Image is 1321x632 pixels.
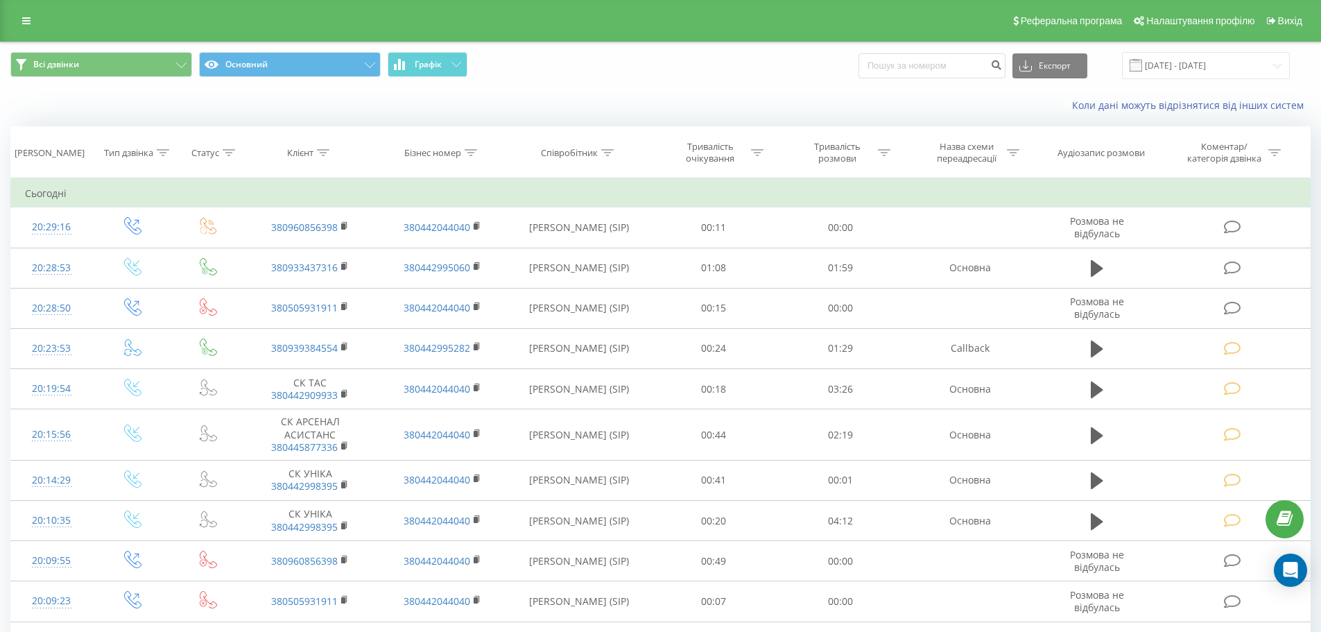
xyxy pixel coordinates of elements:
td: 00:00 [777,541,904,581]
button: Графік [388,52,467,77]
td: [PERSON_NAME] (SIP) [508,288,650,328]
button: Основний [199,52,381,77]
td: [PERSON_NAME] (SIP) [508,207,650,248]
td: Основна [904,409,1035,461]
div: 20:14:29 [25,467,78,494]
td: 00:07 [650,581,777,622]
td: 01:59 [777,248,904,288]
span: Всі дзвінки [33,59,79,70]
div: Бізнес номер [404,147,461,159]
a: 380960856398 [271,221,338,234]
a: 380442044040 [404,514,470,527]
div: 20:23:53 [25,335,78,362]
td: 00:11 [650,207,777,248]
div: Аудіозапис розмови [1057,147,1145,159]
td: Основна [904,501,1035,541]
span: Вихід [1278,15,1302,26]
td: 00:01 [777,460,904,500]
div: Коментар/категорія дзвінка [1184,141,1265,164]
div: 20:28:53 [25,255,78,282]
td: 00:44 [650,409,777,461]
div: 20:09:23 [25,588,78,615]
a: 380442044040 [404,595,470,608]
a: 380442044040 [404,554,470,567]
div: Клієнт [287,147,313,159]
div: Співробітник [541,147,598,159]
a: 380505931911 [271,595,338,608]
td: СК АРСЕНАЛ АСИСТАНС [244,409,376,461]
td: 00:00 [777,288,904,328]
a: 380442044040 [404,221,470,234]
div: 20:29:16 [25,214,78,241]
span: Розмова не відбулась [1070,588,1124,614]
td: Сьогодні [11,180,1311,207]
div: Тривалість розмови [800,141,874,164]
td: 00:15 [650,288,777,328]
td: Основна [904,369,1035,409]
td: 00:00 [777,207,904,248]
input: Пошук за номером [858,53,1005,78]
a: 380442909933 [271,388,338,402]
td: 02:19 [777,409,904,461]
a: 380442995060 [404,261,470,274]
a: 380505931911 [271,301,338,314]
td: СК УНІКА [244,501,376,541]
td: [PERSON_NAME] (SIP) [508,501,650,541]
span: Реферальна програма [1021,15,1123,26]
div: Open Intercom Messenger [1274,554,1307,587]
a: 380442998395 [271,479,338,493]
td: [PERSON_NAME] (SIP) [508,328,650,368]
td: 00:24 [650,328,777,368]
td: 03:26 [777,369,904,409]
td: 00:20 [650,501,777,541]
a: 380933437316 [271,261,338,274]
td: 00:49 [650,541,777,581]
td: 04:12 [777,501,904,541]
div: 20:09:55 [25,547,78,574]
div: 20:28:50 [25,295,78,322]
td: 00:00 [777,581,904,622]
td: СК ТАС [244,369,376,409]
div: 20:19:54 [25,375,78,402]
a: Коли дані можуть відрізнятися вiд інших систем [1072,99,1311,112]
button: Експорт [1012,53,1087,78]
a: 380442044040 [404,428,470,441]
div: Статус [191,147,219,159]
span: Графік [415,60,442,69]
a: 380445877336 [271,441,338,454]
td: [PERSON_NAME] (SIP) [508,369,650,409]
td: 00:41 [650,460,777,500]
div: 20:15:56 [25,421,78,448]
div: Тривалість очікування [673,141,748,164]
button: Всі дзвінки [10,52,192,77]
td: Основна [904,460,1035,500]
a: 380442995282 [404,341,470,355]
td: СК УНІКА [244,460,376,500]
td: [PERSON_NAME] (SIP) [508,541,650,581]
div: [PERSON_NAME] [15,147,85,159]
a: 380442044040 [404,382,470,395]
span: Розмова не відбулась [1070,295,1124,321]
div: Назва схеми переадресації [929,141,1003,164]
span: Розмова не відбулась [1070,548,1124,574]
td: 01:29 [777,328,904,368]
span: Розмова не відбулась [1070,214,1124,240]
a: 380960856398 [271,554,338,567]
td: 01:08 [650,248,777,288]
td: [PERSON_NAME] (SIP) [508,460,650,500]
div: 20:10:35 [25,507,78,534]
td: Основна [904,248,1035,288]
a: 380939384554 [271,341,338,355]
td: Callback [904,328,1035,368]
span: Налаштування профілю [1146,15,1254,26]
td: 00:18 [650,369,777,409]
div: Тип дзвінка [104,147,153,159]
a: 380442044040 [404,473,470,486]
a: 380442044040 [404,301,470,314]
td: [PERSON_NAME] (SIP) [508,248,650,288]
td: [PERSON_NAME] (SIP) [508,409,650,461]
a: 380442998395 [271,520,338,533]
td: [PERSON_NAME] (SIP) [508,581,650,622]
